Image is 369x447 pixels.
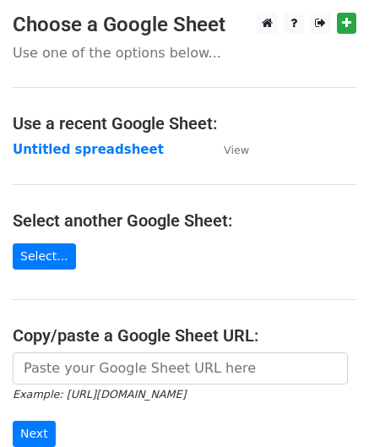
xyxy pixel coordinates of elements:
h3: Choose a Google Sheet [13,13,356,37]
input: Paste your Google Sheet URL here [13,352,348,384]
h4: Use a recent Google Sheet: [13,113,356,134]
small: Example: [URL][DOMAIN_NAME] [13,388,186,401]
a: Untitled spreadsheet [13,142,164,157]
input: Next [13,421,56,447]
h4: Select another Google Sheet: [13,210,356,231]
p: Use one of the options below... [13,44,356,62]
small: View [224,144,249,156]
a: View [207,142,249,157]
h4: Copy/paste a Google Sheet URL: [13,325,356,346]
a: Select... [13,243,76,270]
